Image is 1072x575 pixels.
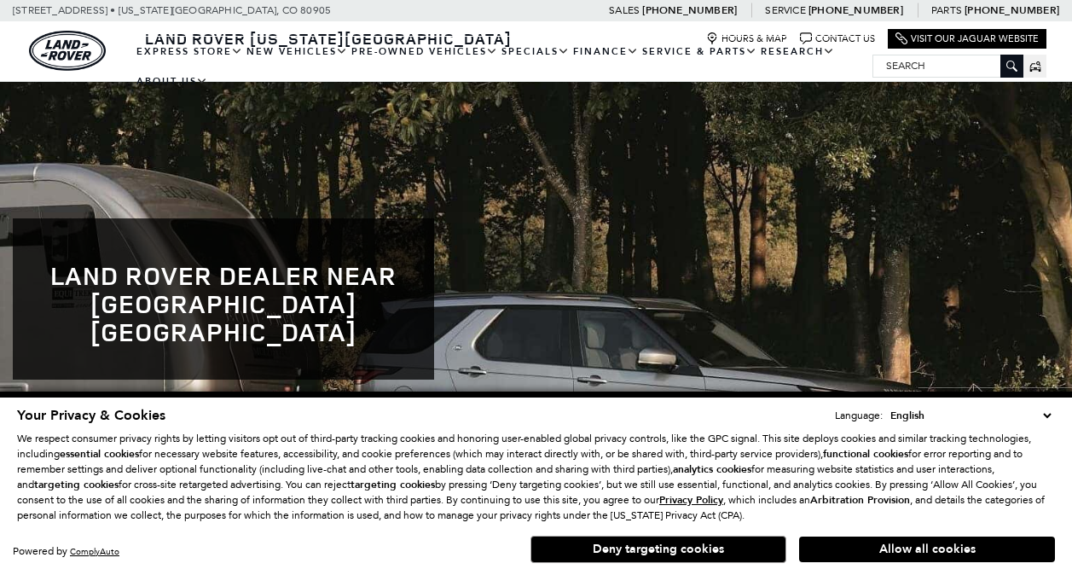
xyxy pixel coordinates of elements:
[642,3,737,17] a: [PHONE_NUMBER]
[17,431,1055,523] p: We respect consumer privacy rights by letting visitors opt out of third-party tracking cookies an...
[673,462,751,476] strong: analytics cookies
[29,31,106,71] img: Land Rover
[351,478,435,491] strong: targeting cookies
[873,55,1023,76] input: Search
[60,447,139,461] strong: essential cookies
[810,493,910,507] strong: Arbitration Provision
[245,37,350,67] a: New Vehicles
[609,4,640,16] span: Sales
[13,546,119,557] div: Powered by
[34,478,119,491] strong: targeting cookies
[571,37,640,67] a: Finance
[640,37,759,67] a: Service & Parts
[135,28,522,49] a: Land Rover [US_STATE][GEOGRAPHIC_DATA]
[659,494,723,506] a: Privacy Policy
[886,407,1055,424] select: Language Select
[800,32,875,45] a: Contact Us
[823,447,908,461] strong: functional cookies
[135,37,872,96] nav: Main Navigation
[659,493,723,507] u: Privacy Policy
[808,3,903,17] a: [PHONE_NUMBER]
[500,37,571,67] a: Specials
[931,4,962,16] span: Parts
[799,537,1055,562] button: Allow all cookies
[145,28,512,49] span: Land Rover [US_STATE][GEOGRAPHIC_DATA]
[38,261,409,346] h1: Land Rover Dealer near [GEOGRAPHIC_DATA] [GEOGRAPHIC_DATA]
[135,67,210,96] a: About Us
[13,4,331,16] a: [STREET_ADDRESS] • [US_STATE][GEOGRAPHIC_DATA], CO 80905
[350,37,500,67] a: Pre-Owned Vehicles
[17,406,165,425] span: Your Privacy & Cookies
[895,32,1039,45] a: Visit Our Jaguar Website
[835,410,883,421] div: Language:
[765,4,805,16] span: Service
[70,546,119,557] a: ComplyAuto
[530,536,786,563] button: Deny targeting cookies
[759,37,837,67] a: Research
[965,3,1059,17] a: [PHONE_NUMBER]
[135,37,245,67] a: EXPRESS STORE
[29,31,106,71] a: land-rover
[706,32,787,45] a: Hours & Map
